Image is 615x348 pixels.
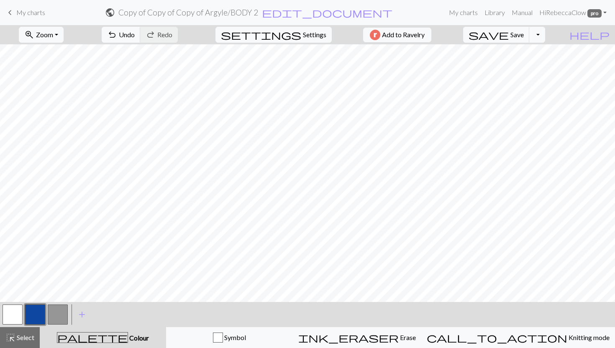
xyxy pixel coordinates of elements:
span: highlight_alt [5,332,15,343]
a: Library [481,4,508,21]
span: public [105,7,115,18]
button: Erase [293,327,421,348]
span: Erase [399,333,416,341]
span: Settings [303,30,326,40]
span: undo [107,29,117,41]
h2: Copy of Copy of Copy of Argyle / BODY 2 [118,8,258,17]
span: ink_eraser [298,332,399,343]
button: Undo [102,27,141,43]
span: Colour [128,334,149,342]
i: Settings [221,30,301,40]
button: Symbol [166,327,293,348]
span: zoom_in [24,29,34,41]
span: edit_document [262,7,392,18]
a: HiRebeccaClow pro [536,4,610,21]
img: Ravelry [370,30,380,40]
span: Knitting mode [567,333,610,341]
span: pro [587,9,602,18]
a: My charts [5,5,45,20]
button: Add to Ravelry [363,28,431,42]
span: Add to Ravelry [382,30,425,40]
span: Select [15,333,34,341]
button: Colour [40,327,166,348]
span: Zoom [36,31,53,38]
button: Knitting mode [421,327,615,348]
button: Zoom [19,27,64,43]
a: My charts [446,4,481,21]
span: call_to_action [427,332,567,343]
a: Manual [508,4,536,21]
span: Undo [119,31,135,38]
span: settings [221,29,301,41]
span: help [569,29,610,41]
span: add [77,309,87,320]
span: save [469,29,509,41]
span: Save [510,31,524,38]
span: My charts [16,8,45,16]
button: Save [463,27,530,43]
span: keyboard_arrow_left [5,7,15,18]
button: SettingsSettings [215,27,332,43]
span: palette [57,332,128,343]
span: Symbol [223,333,246,341]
